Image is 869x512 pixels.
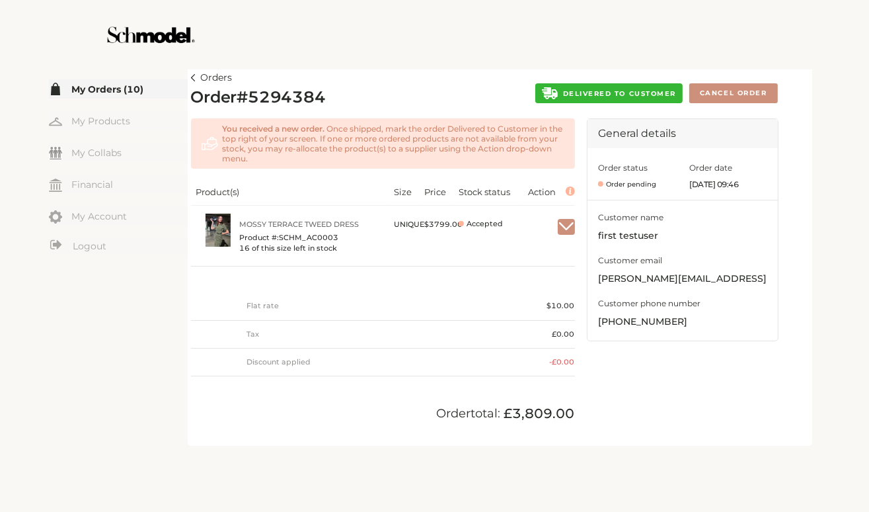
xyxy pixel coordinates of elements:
[49,210,62,224] img: my-account.svg
[419,179,453,206] th: Price
[598,297,767,310] span: Customer phone number
[191,70,233,86] a: Orders
[535,83,683,103] button: DELIVERED TO CUSTOMER
[191,88,326,108] h2: Order # 5294384
[49,79,188,99] a: My Orders (10)
[598,254,767,267] span: Customer email
[191,74,196,81] img: left-arrow.svg
[598,179,656,189] span: Order pending
[49,115,62,128] img: my-hanger.svg
[689,179,767,189] span: [DATE] 09:46
[529,187,556,197] span: Action
[542,87,558,99] img: car.svg
[689,83,777,103] button: Cancel Order
[550,357,575,366] span: - £0.00
[240,232,372,243] span: Product #: SCHM_AC0003
[453,179,519,206] th: Stock status
[191,179,389,206] th: Product(s)
[566,187,575,196] img: info.svg
[49,147,62,159] img: my-friends.svg
[49,79,188,257] div: Menu
[598,127,676,140] span: General details
[500,405,574,421] span: £3,809.00
[558,221,575,233] img: check-white.svg
[49,143,188,162] a: My Collabs
[49,111,188,130] a: My Products
[247,301,280,310] span: Flat rate
[49,179,62,192] img: my-financial.svg
[389,179,420,206] th: Size
[598,228,767,244] span: first testuser
[223,124,325,134] span: You received a new order.
[49,206,188,226] a: My Account
[49,175,188,194] a: Financial
[247,357,311,366] span: Discount applied
[598,314,767,330] span: [PHONE_NUMBER]
[467,219,544,229] span: Accepted
[395,214,425,235] div: UNIQUE
[598,271,767,287] span: kavya+firsttestuser@providence.pw
[689,163,732,173] span: Order date
[191,405,575,421] div: Order total:
[552,329,575,339] span: £0.00
[49,83,62,96] img: my-order.svg
[459,219,544,229] span: Accepted
[240,219,372,230] a: Mossy Terrace Tweed Dress
[49,238,188,255] a: Logout
[240,243,372,253] span: 16 of this size left in stock
[247,329,260,339] span: Tax
[547,301,575,310] span: $ 10.00
[563,89,676,98] span: DELIVERED TO CUSTOMER
[424,220,463,229] span: $ 3799.00
[598,211,767,224] span: Customer name
[215,124,564,163] div: Once shipped, mark the order Delivered to Customer in the top right of your screen. If one or mor...
[598,163,648,173] span: Order status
